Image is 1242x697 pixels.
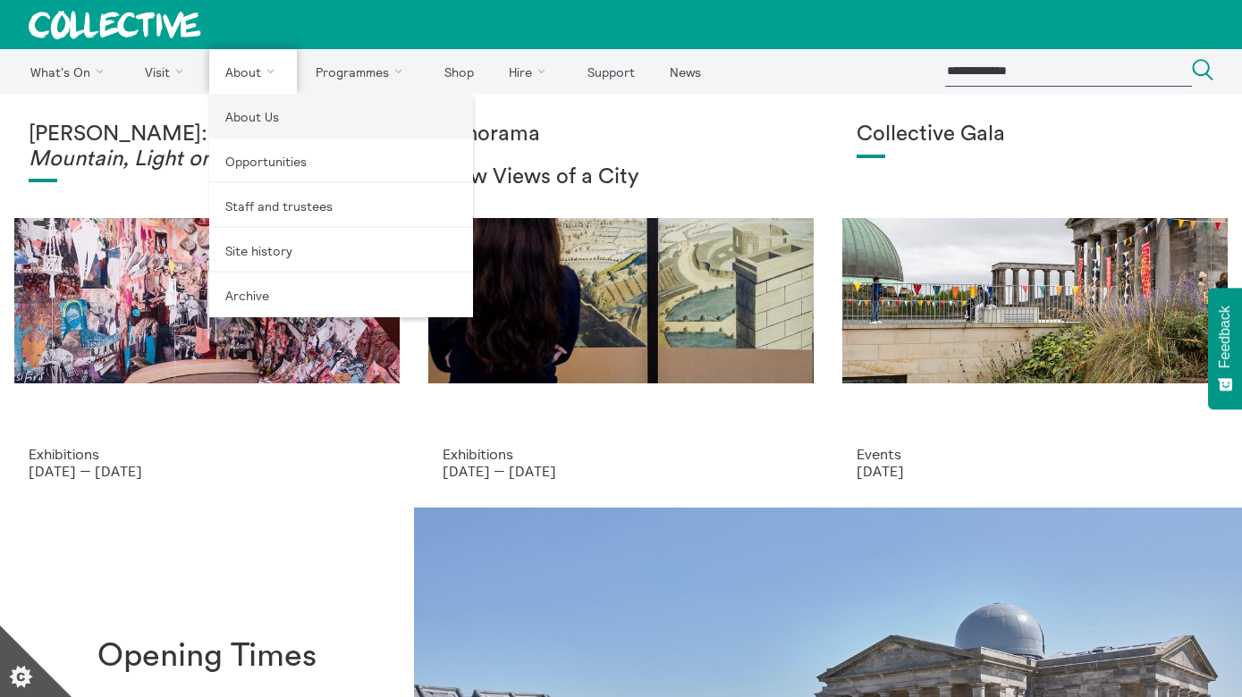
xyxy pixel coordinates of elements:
[494,49,569,94] a: Hire
[29,446,385,462] p: Exhibitions
[828,94,1242,508] a: Collective Gala 2023. Image credit Sally Jubb. Collective Gala Events [DATE]
[300,49,426,94] a: Programmes
[571,49,650,94] a: Support
[209,94,473,139] a: About Us
[209,273,473,317] a: Archive
[857,122,1213,147] h1: Collective Gala
[443,122,799,147] h1: Panorama
[209,139,473,183] a: Opportunities
[857,463,1213,479] p: [DATE]
[1217,306,1233,368] span: Feedback
[29,463,385,479] p: [DATE] — [DATE]
[414,94,828,508] a: Collective Panorama June 2025 small file 8 Panorama New Views of a City Exhibitions [DATE] — [DATE]
[443,463,799,479] p: [DATE] — [DATE]
[209,183,473,228] a: Staff and trustees
[130,49,207,94] a: Visit
[857,446,1213,462] p: Events
[209,49,297,94] a: About
[14,49,126,94] a: What's On
[97,638,317,675] h1: Opening Times
[29,123,310,170] em: Fire on the Mountain, Light on the Hill
[443,446,799,462] p: Exhibitions
[443,165,799,190] h2: New Views of a City
[29,122,385,172] h1: [PERSON_NAME]:
[428,49,489,94] a: Shop
[654,49,716,94] a: News
[1208,288,1242,409] button: Feedback - Show survey
[209,228,473,273] a: Site history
